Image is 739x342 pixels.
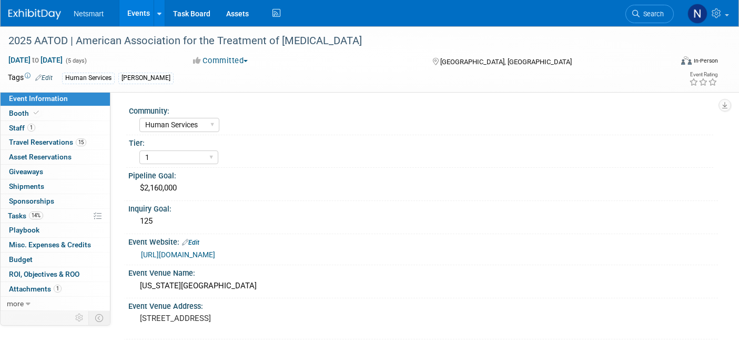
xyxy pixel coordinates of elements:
a: Budget [1,253,110,267]
span: Asset Reservations [9,153,72,161]
div: Event Format [613,55,718,71]
div: Human Services [62,73,115,84]
div: $2,160,000 [136,180,710,196]
span: Tasks [8,212,43,220]
span: Staff [9,124,35,132]
span: Giveaways [9,167,43,176]
span: 14% [29,212,43,219]
div: In-Person [693,57,718,65]
a: Tasks14% [1,209,110,223]
a: Giveaways [1,165,110,179]
span: 1 [27,124,35,132]
div: Community: [129,103,713,116]
span: Playbook [9,226,39,234]
a: more [1,297,110,311]
a: Booth [1,106,110,120]
span: Attachments [9,285,62,293]
span: ROI, Objectives & ROO [9,270,79,278]
button: Committed [189,55,252,66]
a: Edit [35,74,53,82]
span: [GEOGRAPHIC_DATA], [GEOGRAPHIC_DATA] [440,58,572,66]
div: 125 [136,213,710,229]
a: Misc. Expenses & Credits [1,238,110,252]
a: Shipments [1,179,110,194]
td: Personalize Event Tab Strip [70,311,89,325]
div: [US_STATE][GEOGRAPHIC_DATA] [136,278,710,294]
div: Pipeline Goal: [128,168,718,181]
img: Format-Inperson.png [681,56,692,65]
span: Sponsorships [9,197,54,205]
span: Budget [9,255,33,264]
div: Inquiry Goal: [128,201,718,214]
a: Asset Reservations [1,150,110,164]
span: Misc. Expenses & Credits [9,240,91,249]
td: Tags [8,72,53,84]
span: Search [640,10,664,18]
a: Edit [182,239,199,246]
a: Sponsorships [1,194,110,208]
a: Search [625,5,674,23]
a: Travel Reservations15 [1,135,110,149]
span: 1 [54,285,62,293]
span: Booth [9,109,41,117]
pre: [STREET_ADDRESS] [140,314,362,323]
div: Event Venue Address: [128,298,718,311]
a: Staff1 [1,121,110,135]
a: Event Information [1,92,110,106]
img: ExhibitDay [8,9,61,19]
a: ROI, Objectives & ROO [1,267,110,281]
a: [URL][DOMAIN_NAME] [141,250,215,259]
span: [DATE] [DATE] [8,55,63,65]
span: more [7,299,24,308]
a: Attachments1 [1,282,110,296]
span: (5 days) [65,57,87,64]
span: Event Information [9,94,68,103]
td: Toggle Event Tabs [89,311,110,325]
div: [PERSON_NAME] [118,73,174,84]
div: Event Venue Name: [128,265,718,278]
div: 2025 AATOD | American Association for the Treatment of [MEDICAL_DATA] [5,32,657,51]
div: Tier: [129,135,713,148]
span: 15 [76,138,86,146]
img: Nina Finn [687,4,707,24]
span: Netsmart [74,9,104,18]
span: Travel Reservations [9,138,86,146]
div: Event Rating [689,72,717,77]
div: Event Website: [128,234,718,248]
span: to [31,56,41,64]
i: Booth reservation complete [34,110,39,116]
span: Shipments [9,182,44,190]
a: Playbook [1,223,110,237]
